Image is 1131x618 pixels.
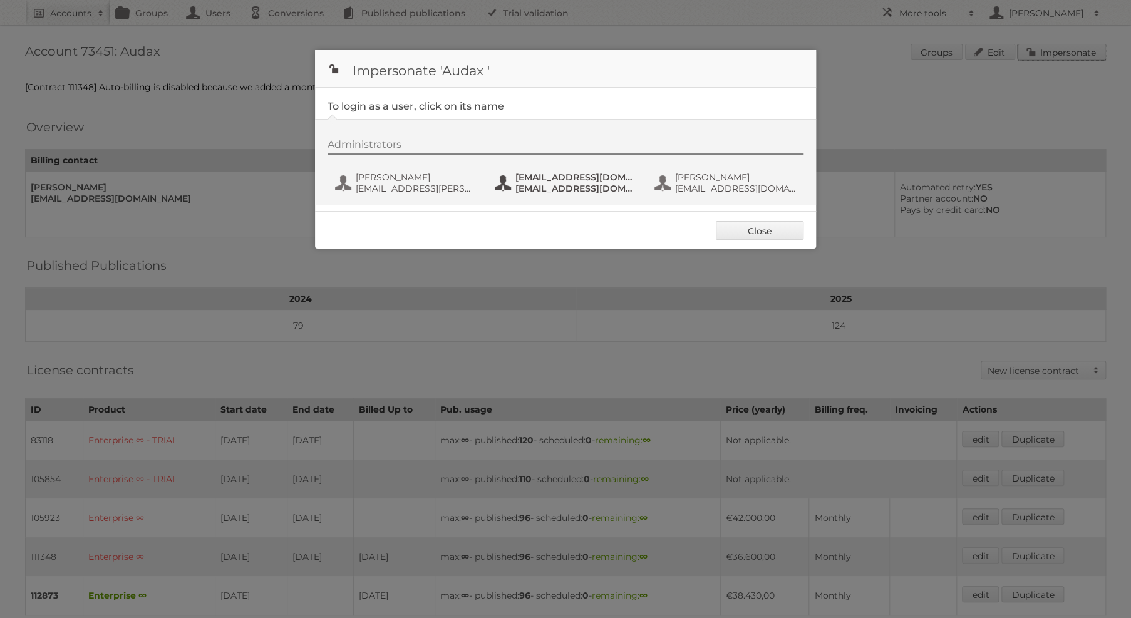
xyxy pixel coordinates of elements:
[328,100,504,112] legend: To login as a user, click on its name
[675,172,797,183] span: [PERSON_NAME]
[328,138,803,155] div: Administrators
[653,170,800,195] button: [PERSON_NAME] [EMAIL_ADDRESS][DOMAIN_NAME]
[356,172,477,183] span: [PERSON_NAME]
[675,183,797,194] span: [EMAIL_ADDRESS][DOMAIN_NAME]
[515,172,637,183] span: [EMAIL_ADDRESS][DOMAIN_NAME]
[356,183,477,194] span: [EMAIL_ADDRESS][PERSON_NAME][DOMAIN_NAME]
[315,50,816,88] h1: Impersonate 'Audax '
[334,170,481,195] button: [PERSON_NAME] [EMAIL_ADDRESS][PERSON_NAME][DOMAIN_NAME]
[493,170,641,195] button: [EMAIL_ADDRESS][DOMAIN_NAME] [EMAIL_ADDRESS][DOMAIN_NAME]
[716,221,803,240] a: Close
[515,183,637,194] span: [EMAIL_ADDRESS][DOMAIN_NAME]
